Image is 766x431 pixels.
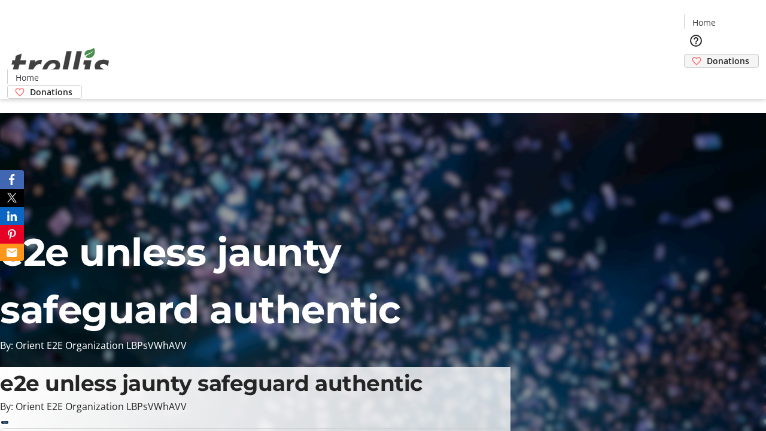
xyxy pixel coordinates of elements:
img: Orient E2E Organization LBPsVWhAVV's Logo [7,35,114,95]
a: Home [8,71,46,84]
span: Home [16,71,39,84]
button: Help [684,29,708,53]
a: Donations [7,85,82,99]
a: Donations [684,54,759,68]
span: Donations [30,86,72,98]
span: Donations [707,54,749,67]
a: Home [685,16,723,29]
span: Home [692,16,716,29]
button: Cart [684,68,708,92]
